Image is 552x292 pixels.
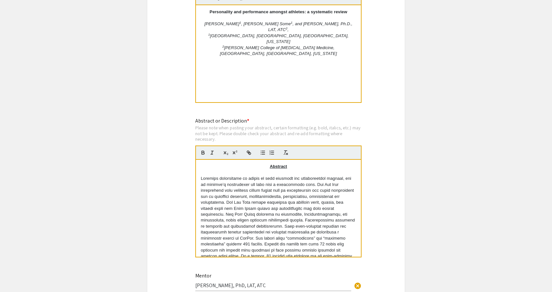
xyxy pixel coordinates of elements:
[195,282,351,289] input: Type Here
[210,9,347,14] strong: Personality and performance amongst athletes: a systematic review
[210,33,350,44] em: [GEOGRAPHIC_DATA], [GEOGRAPHIC_DATA], [GEOGRAPHIC_DATA], [US_STATE]
[291,21,293,24] em: 1
[204,21,239,26] em: [PERSON_NAME]
[270,164,287,169] u: Abstract
[241,21,291,26] em: , [PERSON_NAME] Some
[195,272,211,279] mat-label: Mentor
[288,27,289,32] em: ,
[286,27,288,30] em: 2
[5,263,27,287] iframe: Chat
[354,282,362,290] span: cancel
[195,125,362,142] div: Please note when pasting your abstract, certain formatting (e.g. bold, italics, etc.) may not be ...
[268,21,354,32] em: , and [PERSON_NAME], Ph.D., LAT, ATC
[195,117,249,124] mat-label: Abstract or Description
[239,21,241,24] em: 1
[208,33,210,36] em: 1
[222,45,224,48] em: 2
[220,45,337,56] em: [PERSON_NAME] College of [MEDICAL_DATA] Medicine, [GEOGRAPHIC_DATA], [GEOGRAPHIC_DATA], [US_STATE]
[351,279,364,292] button: Clear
